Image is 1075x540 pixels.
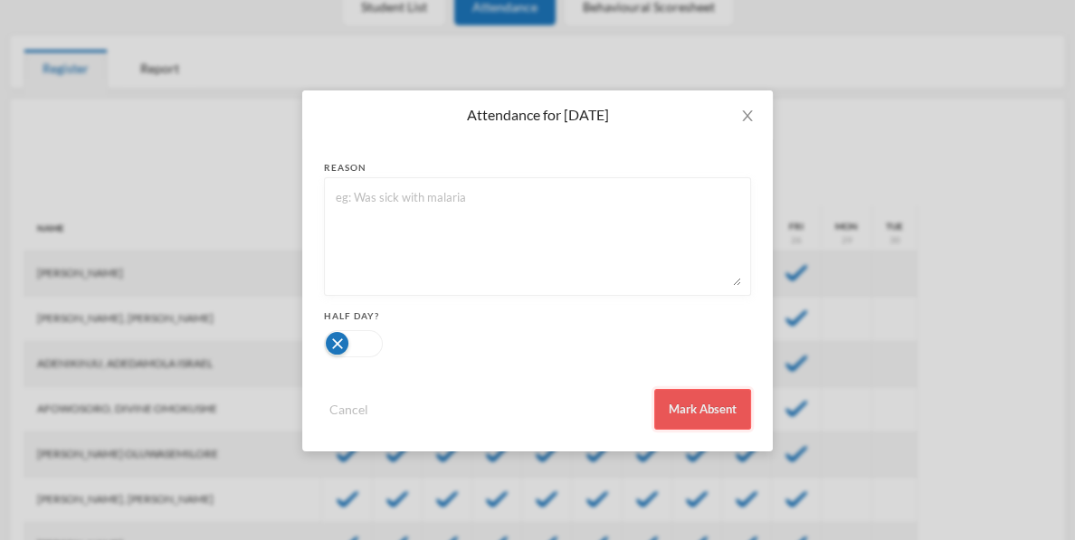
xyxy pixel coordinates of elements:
button: Cancel [324,399,374,420]
button: Close [722,90,773,141]
div: Attendance for [DATE] [324,105,751,125]
div: Half Day? [324,309,751,323]
button: Mark Absent [654,389,751,430]
div: reason [324,161,751,175]
i: icon: close [740,109,755,123]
